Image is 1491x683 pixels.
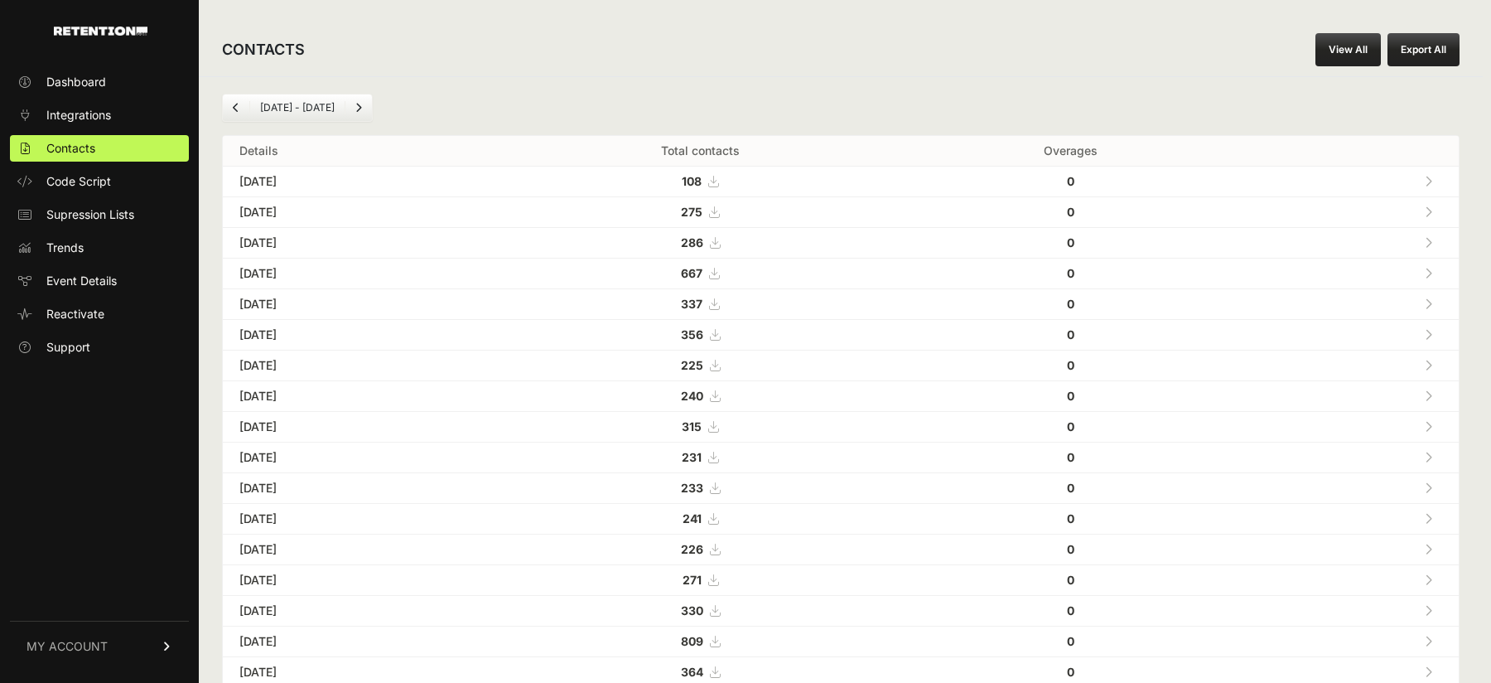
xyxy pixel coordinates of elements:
[1067,481,1074,495] strong: 0
[681,481,720,495] a: 233
[681,205,719,219] a: 275
[222,38,305,61] h2: CONTACTS
[223,412,492,443] td: [DATE]
[1067,358,1074,372] strong: 0
[1067,603,1074,618] strong: 0
[345,94,372,121] a: Next
[46,206,134,223] span: Supression Lists
[1387,33,1460,66] button: Export All
[10,69,189,95] a: Dashboard
[681,235,720,249] a: 286
[10,135,189,162] a: Contacts
[682,174,718,188] a: 108
[223,228,492,259] td: [DATE]
[681,603,703,618] strong: 330
[46,339,90,356] span: Support
[681,665,703,679] strong: 364
[683,511,718,526] a: 241
[681,327,720,341] a: 356
[10,102,189,128] a: Integrations
[682,419,702,434] strong: 315
[223,504,492,535] td: [DATE]
[1067,450,1074,464] strong: 0
[683,573,718,587] a: 271
[223,565,492,596] td: [DATE]
[1315,33,1381,66] a: View All
[682,174,702,188] strong: 108
[223,596,492,627] td: [DATE]
[223,473,492,504] td: [DATE]
[681,634,720,648] a: 809
[10,621,189,671] a: MY ACCOUNT
[1067,327,1074,341] strong: 0
[681,542,720,556] a: 226
[1067,174,1074,188] strong: 0
[46,74,106,90] span: Dashboard
[1067,542,1074,556] strong: 0
[223,381,492,412] td: [DATE]
[46,107,111,124] span: Integrations
[681,603,720,618] a: 330
[223,443,492,473] td: [DATE]
[681,235,703,249] strong: 286
[1067,419,1074,434] strong: 0
[223,351,492,381] td: [DATE]
[681,389,703,403] strong: 240
[681,481,703,495] strong: 233
[1067,511,1074,526] strong: 0
[682,450,718,464] a: 231
[10,201,189,228] a: Supression Lists
[46,273,117,289] span: Event Details
[10,301,189,327] a: Reactivate
[681,389,720,403] a: 240
[223,259,492,289] td: [DATE]
[681,358,703,372] strong: 225
[223,197,492,228] td: [DATE]
[249,101,345,114] li: [DATE] - [DATE]
[223,167,492,197] td: [DATE]
[682,419,718,434] a: 315
[46,173,111,190] span: Code Script
[10,168,189,195] a: Code Script
[223,94,249,121] a: Previous
[683,573,702,587] strong: 271
[683,511,702,526] strong: 241
[27,638,108,655] span: MY ACCOUNT
[681,297,719,311] a: 337
[681,358,720,372] a: 225
[10,268,189,294] a: Event Details
[1067,235,1074,249] strong: 0
[1067,297,1074,311] strong: 0
[46,140,95,157] span: Contacts
[681,327,703,341] strong: 356
[54,27,147,36] img: Retention.com
[10,235,189,261] a: Trends
[46,306,104,322] span: Reactivate
[681,205,702,219] strong: 275
[681,266,702,280] strong: 667
[681,266,719,280] a: 667
[681,634,703,648] strong: 809
[223,627,492,657] td: [DATE]
[492,136,910,167] th: Total contacts
[682,450,702,464] strong: 231
[1067,205,1074,219] strong: 0
[681,665,720,679] a: 364
[1067,573,1074,587] strong: 0
[223,136,492,167] th: Details
[1067,389,1074,403] strong: 0
[1067,634,1074,648] strong: 0
[223,320,492,351] td: [DATE]
[10,334,189,361] a: Support
[1067,665,1074,679] strong: 0
[681,297,702,311] strong: 337
[223,289,492,320] td: [DATE]
[46,240,84,256] span: Trends
[909,136,1233,167] th: Overages
[1067,266,1074,280] strong: 0
[681,542,703,556] strong: 226
[223,535,492,565] td: [DATE]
